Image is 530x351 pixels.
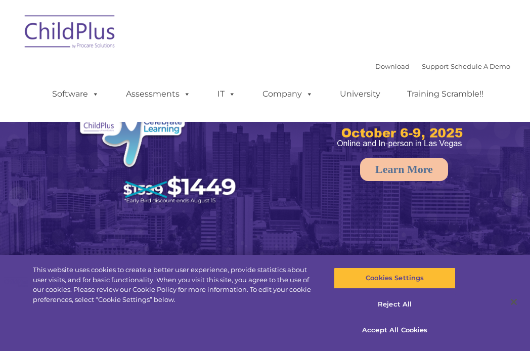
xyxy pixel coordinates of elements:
[422,62,449,70] a: Support
[375,62,410,70] a: Download
[207,84,246,104] a: IT
[116,84,201,104] a: Assessments
[334,294,456,315] button: Reject All
[252,84,323,104] a: Company
[375,62,510,70] font: |
[42,84,109,104] a: Software
[451,62,510,70] a: Schedule A Demo
[334,320,456,341] button: Accept All Cookies
[334,268,456,289] button: Cookies Settings
[397,84,494,104] a: Training Scramble!!
[20,8,121,59] img: ChildPlus by Procare Solutions
[360,158,448,181] a: Learn More
[33,265,318,304] div: This website uses cookies to create a better user experience, provide statistics about user visit...
[503,291,525,313] button: Close
[330,84,390,104] a: University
